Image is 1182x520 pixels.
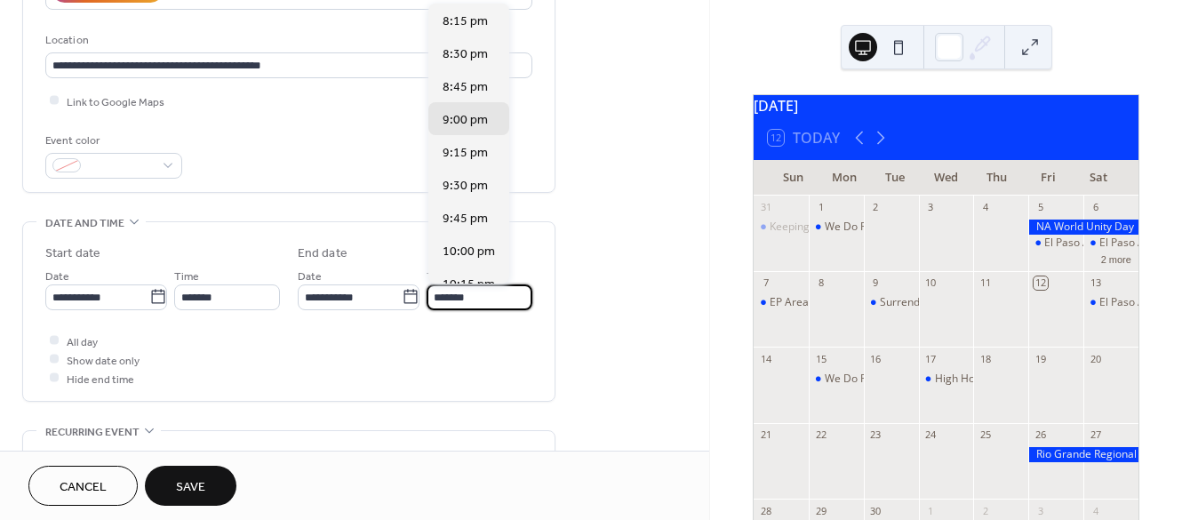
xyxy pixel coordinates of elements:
[1034,428,1047,442] div: 26
[880,295,1068,310] div: Surrender to Win Celebration Meeting
[978,504,992,517] div: 2
[443,78,488,97] span: 8:45 pm
[1034,504,1047,517] div: 3
[809,220,864,235] div: We Do Recover Annual Cookout & Celebration
[819,160,869,196] div: Mon
[814,276,827,290] div: 8
[921,160,971,196] div: Wed
[443,144,488,163] span: 9:15 pm
[1083,295,1138,310] div: El Paso Area Service Committee Meeting
[978,352,992,365] div: 18
[759,428,772,442] div: 21
[924,276,938,290] div: 10
[924,201,938,214] div: 3
[45,31,529,50] div: Location
[759,276,772,290] div: 7
[825,220,1052,235] div: We Do Recover Annual Cookout & Celebration
[1089,504,1102,517] div: 4
[45,423,140,442] span: Recurring event
[864,295,919,310] div: Surrender to Win Celebration Meeting
[924,428,938,442] div: 24
[770,220,990,235] div: Keeping It Simple Group Meeting and a Meal
[443,276,495,294] span: 10:15 pm
[759,201,772,214] div: 31
[1089,201,1102,214] div: 6
[1089,276,1102,290] div: 13
[443,243,495,261] span: 10:00 pm
[919,372,974,387] div: High Hopes Speaker Meeting
[298,244,347,263] div: End date
[759,352,772,365] div: 14
[67,332,98,351] span: All day
[935,372,1080,387] div: High Hopes Speaker Meeting
[45,267,69,285] span: Date
[825,372,1004,387] div: We Do Recover Celebration Meeting
[814,352,827,365] div: 15
[1083,236,1138,251] div: El Paso Area H&I Meeting
[770,295,986,310] div: EP Area Technology Subcommittee Meeting
[1034,201,1047,214] div: 5
[176,478,205,497] span: Save
[45,132,179,150] div: Event color
[1089,352,1102,365] div: 20
[1022,160,1073,196] div: Fri
[60,478,107,497] span: Cancel
[174,267,199,285] span: Time
[768,160,819,196] div: Sun
[814,428,827,442] div: 22
[1034,352,1047,365] div: 19
[443,177,488,196] span: 9:30 pm
[443,45,488,64] span: 8:30 pm
[1089,428,1102,442] div: 27
[870,160,921,196] div: Tue
[869,352,883,365] div: 16
[443,111,488,130] span: 9:00 pm
[754,95,1138,116] div: [DATE]
[814,201,827,214] div: 1
[971,160,1022,196] div: Thu
[924,504,938,517] div: 1
[427,267,451,285] span: Time
[869,201,883,214] div: 2
[869,276,883,290] div: 9
[67,370,134,388] span: Hide end time
[1034,276,1047,290] div: 12
[754,220,809,235] div: Keeping It Simple Group Meeting and a Meal
[1028,220,1138,235] div: NA World Unity Day
[145,466,236,506] button: Save
[1094,251,1138,266] button: 2 more
[809,372,864,387] div: We Do Recover Celebration Meeting
[869,428,883,442] div: 23
[298,267,322,285] span: Date
[924,352,938,365] div: 17
[814,504,827,517] div: 29
[67,92,164,111] span: Link to Google Maps
[1028,447,1138,462] div: Rio Grande Regional Convention XXXV
[443,12,488,31] span: 8:15 pm
[67,351,140,370] span: Show date only
[45,244,100,263] div: Start date
[443,210,488,228] span: 9:45 pm
[978,428,992,442] div: 25
[869,504,883,517] div: 30
[754,295,809,310] div: EP Area Technology Subcommittee Meeting
[28,466,138,506] button: Cancel
[45,214,124,233] span: Date and time
[978,276,992,290] div: 11
[759,504,772,517] div: 28
[1074,160,1124,196] div: Sat
[978,201,992,214] div: 4
[1028,236,1083,251] div: El Paso Area P&P Subcommittee meeting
